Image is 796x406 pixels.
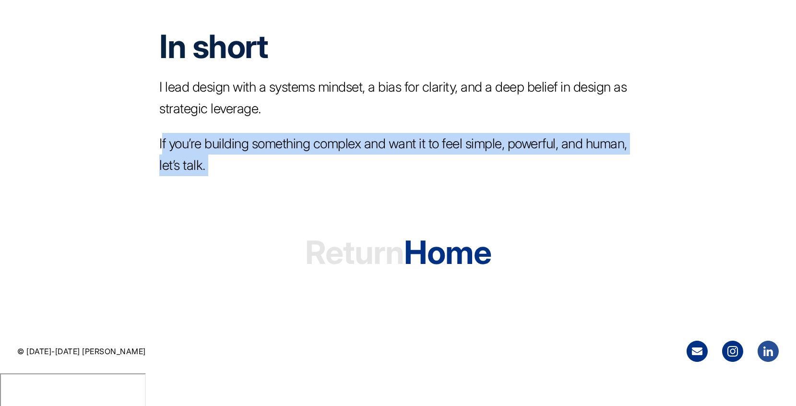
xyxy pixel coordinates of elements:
div: © [DATE]-[DATE] [PERSON_NAME] [17,341,398,362]
h2: In short [159,28,637,65]
h1: Home [305,215,491,289]
p: I lead design with a systems mindset, a bias for clarity, and a deep belief in design as strategi... [159,76,637,119]
p: If you’re building something complex and want it to feel simple, powerful, and human, let’s talk. [159,133,637,176]
span: Return [305,233,404,272]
